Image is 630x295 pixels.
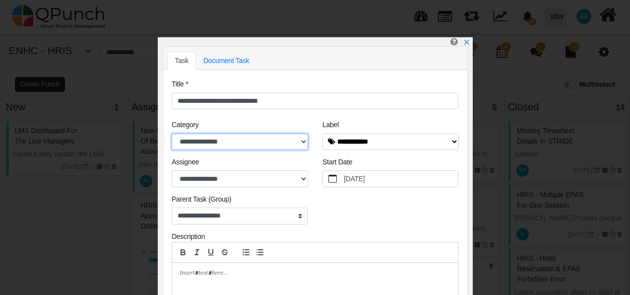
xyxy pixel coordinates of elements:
svg: calendar [328,174,337,183]
label: [DATE] [342,171,458,187]
a: x [463,38,470,46]
button: calendar [323,171,342,187]
label: Title * [172,79,188,89]
legend: Label [322,120,458,133]
i: Create Punch [450,37,458,46]
a: Document Task [196,52,257,70]
legend: Start Date [322,157,458,170]
a: Task [167,52,196,70]
svg: x [463,39,470,46]
div: Description [172,231,458,242]
legend: Assignee [172,157,308,170]
legend: Parent Task (Group) [172,194,308,208]
legend: Category [172,120,308,133]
